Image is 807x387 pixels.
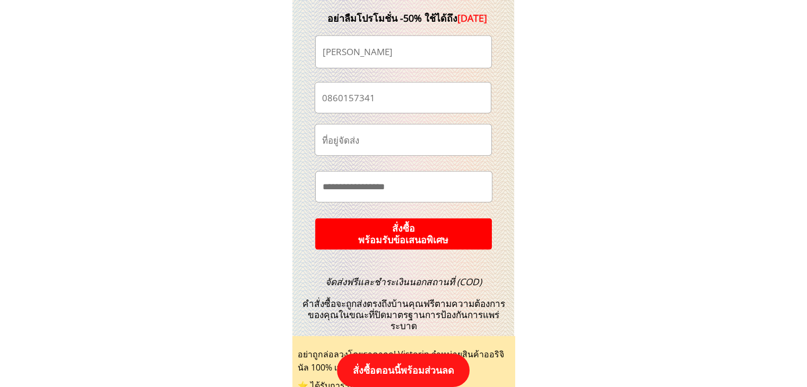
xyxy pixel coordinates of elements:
input: ชื่อ-นามสกุล [320,36,487,68]
span: [DATE] [457,12,487,24]
div: อย่าลืมโปรโมชั่น -50% ใช้ได้ถึง [311,11,504,26]
h3: คำสั่งซื้อจะถูกส่งตรงถึงบ้านคุณฟรีตามความต้องการของคุณในขณะที่ปิดมาตรฐานการป้องกันการแพร่ระบาด [296,277,511,332]
p: สั่งซื้อตอนนี้พร้อมส่วนลด [337,354,470,387]
p: สั่งซื้อ พร้อมรับข้อเสนอพิเศษ [315,218,492,250]
input: เบอร์โทรศัพท์ [319,83,487,113]
input: ที่อยู่จัดส่ง [319,125,487,155]
div: อย่าถูกล่อลวงโดยราคาถูก! Vistorin จำหน่ายสินค้าออริจินัล 100% เท่านั้น [298,348,510,375]
span: จัดส่งฟรีและชำระเงินนอกสถานที่ (COD) [325,276,482,288]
